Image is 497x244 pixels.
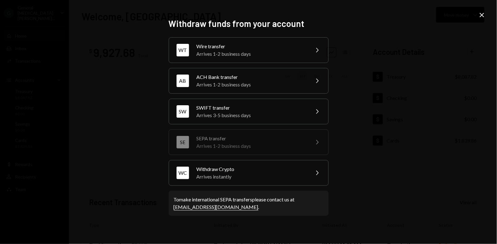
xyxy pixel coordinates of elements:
div: ACH Bank transfer [197,73,306,81]
div: Arrives 1-2 business days [197,81,306,88]
button: WTWire transferArrives 1-2 business days [169,37,329,63]
div: WC [177,167,189,179]
div: To make international SEPA transfers please contact us at . [174,196,324,211]
button: SWSWIFT transferArrives 3-5 business days [169,99,329,124]
div: SE [177,136,189,148]
div: Arrives 3-5 business days [197,112,306,119]
div: SEPA transfer [197,135,306,142]
div: SWIFT transfer [197,104,306,112]
div: AB [177,75,189,87]
div: Arrives instantly [197,173,306,180]
button: ABACH Bank transferArrives 1-2 business days [169,68,329,94]
button: SESEPA transferArrives 1-2 business days [169,129,329,155]
div: Arrives 1-2 business days [197,50,306,58]
button: WCWithdraw CryptoArrives instantly [169,160,329,186]
a: [EMAIL_ADDRESS][DOMAIN_NAME] [174,204,258,210]
div: SW [177,105,189,118]
div: Arrives 1-2 business days [197,142,306,150]
h2: Withdraw funds from your account [169,18,329,30]
div: Withdraw Crypto [197,165,306,173]
div: Wire transfer [197,43,306,50]
div: WT [177,44,189,56]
